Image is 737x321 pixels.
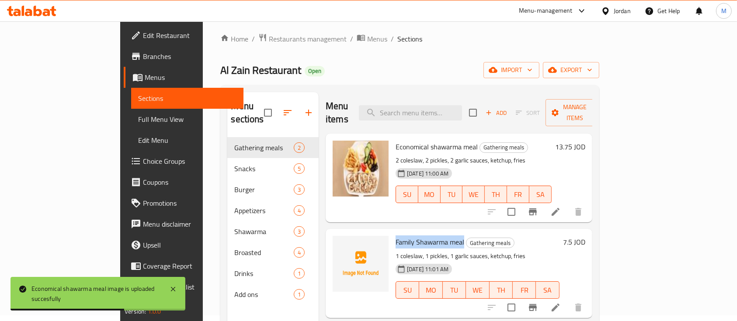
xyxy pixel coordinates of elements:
[466,238,514,248] span: Gathering meals
[441,186,463,203] button: TU
[234,289,293,300] span: Add ons
[131,130,243,151] a: Edit Menu
[294,249,304,257] span: 4
[124,255,243,276] a: Coverage Report
[143,156,236,166] span: Choice Groups
[294,184,305,195] div: items
[305,67,325,75] span: Open
[483,62,539,78] button: import
[234,268,293,279] div: Drinks
[294,142,305,153] div: items
[333,236,389,292] img: Family Shawarma meal
[125,306,146,317] span: Version:
[143,51,236,62] span: Branches
[124,67,243,88] a: Menus
[294,290,304,299] span: 1
[482,106,510,120] button: Add
[124,172,243,193] a: Coupons
[227,179,319,200] div: Burger3
[568,201,589,222] button: delete
[234,184,293,195] div: Burger
[145,72,236,83] span: Menus
[227,242,319,263] div: Broasted4
[124,25,243,46] a: Edit Restaurant
[397,34,422,44] span: Sections
[294,289,305,300] div: items
[294,165,304,173] span: 5
[480,142,528,152] span: Gathering meals
[511,188,526,201] span: FR
[400,284,416,297] span: SU
[493,284,509,297] span: TH
[484,108,508,118] span: Add
[466,238,515,248] div: Gathering meals
[519,6,573,16] div: Menu-management
[357,33,387,45] a: Menus
[231,100,264,126] h2: Menu sections
[469,284,486,297] span: WE
[507,186,529,203] button: FR
[227,200,319,221] div: Appetizers4
[396,281,419,299] button: SU
[234,142,293,153] div: Gathering meals
[298,102,319,123] button: Add section
[396,186,418,203] button: SU
[490,65,532,76] span: import
[305,66,325,76] div: Open
[550,65,592,76] span: export
[419,281,442,299] button: MO
[124,151,243,172] a: Choice Groups
[396,251,560,262] p: 1 coleslaw, 1 pickles, 1 garlic sauces, ketchup, fries
[294,226,305,237] div: items
[234,205,293,216] span: Appetizers
[396,235,464,249] span: Family Shawarma meal
[294,144,304,152] span: 2
[131,88,243,109] a: Sections
[294,269,304,278] span: 1
[563,236,585,248] h6: 7.5 JOD
[555,141,585,153] h6: 13.75 JOD
[333,141,389,197] img: Economical shawarma meal
[490,281,513,299] button: TH
[124,276,243,297] a: Grocery Checklist
[403,169,452,178] span: [DATE] 11:00 AM
[143,261,236,271] span: Coverage Report
[227,221,319,242] div: Shawarma3
[516,284,532,297] span: FR
[143,219,236,229] span: Menu disclaimer
[220,60,301,80] span: Al Zain Restaurant
[466,281,489,299] button: WE
[464,104,482,122] span: Select section
[444,188,459,201] span: TU
[502,203,521,221] span: Select to update
[143,282,236,292] span: Grocery Checklist
[614,6,631,16] div: Jordan
[234,247,293,258] span: Broasted
[138,93,236,104] span: Sections
[396,140,478,153] span: Economical shawarma meal
[143,198,236,208] span: Promotions
[294,268,305,279] div: items
[234,163,293,174] div: Snacks
[227,263,319,284] div: Drinks1
[234,226,293,237] span: Shawarma
[227,137,319,158] div: Gathering meals2
[462,186,485,203] button: WE
[553,102,597,124] span: Manage items
[391,34,394,44] li: /
[227,284,319,305] div: Add ons1
[403,265,452,273] span: [DATE] 11:01 AM
[482,106,510,120] span: Add item
[294,186,304,194] span: 3
[124,235,243,255] a: Upsell
[568,297,589,318] button: delete
[550,207,561,217] a: Edit menu item
[423,284,439,297] span: MO
[443,281,466,299] button: TU
[143,30,236,41] span: Edit Restaurant
[294,228,304,236] span: 3
[252,34,255,44] li: /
